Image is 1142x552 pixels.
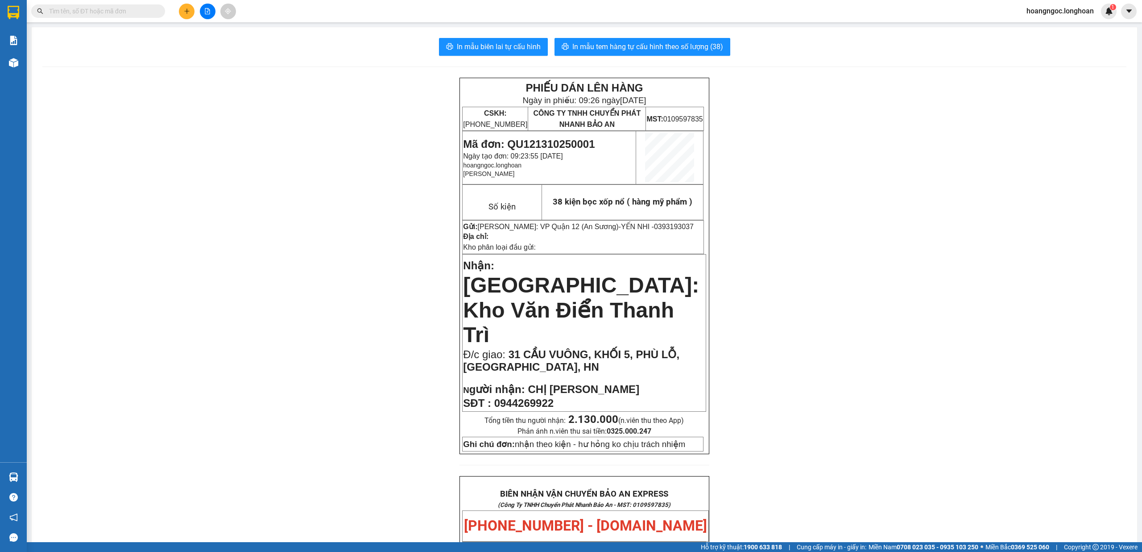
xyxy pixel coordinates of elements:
[1019,5,1101,17] span: hoangngoc.longhoan
[619,223,694,230] span: -
[463,348,508,360] span: Đ/c giao:
[1011,544,1049,551] strong: 0369 525 060
[1110,4,1116,10] sup: 1
[9,493,18,502] span: question-circle
[49,6,154,16] input: Tìm tên, số ĐT hoặc mã đơn
[70,30,178,46] span: CÔNG TY TNHH CHUYỂN PHÁT NHANH BẢO AN
[463,162,521,169] span: hoangngoc.longhoan
[9,58,18,67] img: warehouse-icon
[463,385,525,395] strong: N
[200,4,215,19] button: file-add
[484,109,507,117] strong: CSKH:
[488,202,516,212] span: Số kiện
[37,8,43,14] span: search
[484,416,684,425] span: Tổng tiền thu người nhận:
[463,273,699,347] span: [GEOGRAPHIC_DATA]: Kho Văn Điển Thanh Trì
[522,96,646,105] span: Ngày in phiếu: 09:26 ngày
[9,36,18,45] img: solution-icon
[568,413,618,426] strong: 2.130.000
[63,4,180,16] strong: PHIẾU DÁN LÊN HÀNG
[553,197,692,207] span: 38 kiện bọc xốp nổ ( hàng mỹ phẩm )
[572,41,723,52] span: In mẫu tem hàng tự cấu hình theo số lượng (38)
[463,170,514,177] span: [PERSON_NAME]
[1092,544,1099,550] span: copyright
[533,109,641,128] span: CÔNG TY TNHH CHUYỂN PHÁT NHANH BẢO AN
[646,115,663,123] strong: MST:
[4,30,68,46] span: [PHONE_NUMBER]
[446,43,453,51] span: printer
[463,109,527,128] span: [PHONE_NUMBER]
[1121,4,1137,19] button: caret-down
[562,43,569,51] span: printer
[463,152,563,160] span: Ngày tạo đơn: 09:23:55 [DATE]
[701,542,782,552] span: Hỗ trợ kỹ thuật:
[8,6,19,19] img: logo-vxr
[179,4,194,19] button: plus
[498,502,670,508] strong: (Công Ty TNHH Chuyển Phát Nhanh Bảo An - MST: 0109597835)
[463,233,488,240] strong: Địa chỉ:
[464,517,707,534] span: [PHONE_NUMBER] - [DOMAIN_NAME]
[1125,7,1133,15] span: caret-down
[9,533,18,542] span: message
[463,439,685,449] span: nhận theo kiện - hư hỏng ko chịu trách nhiệm
[439,38,548,56] button: printerIn mẫu biên lai tự cấu hình
[463,348,679,373] span: 31 CẦU VUÔNG, KHỐI 5, PHÙ LỖ, [GEOGRAPHIC_DATA], HN
[985,542,1049,552] span: Miền Bắc
[463,259,494,272] span: Nhận:
[60,18,183,27] span: Ngày in phiếu: 09:26 ngày
[528,383,639,395] span: CHỊ [PERSON_NAME]
[9,513,18,522] span: notification
[1056,542,1057,552] span: |
[517,427,651,435] span: Phản ánh n.viên thu sai tiền:
[220,4,236,19] button: aim
[1105,7,1113,15] img: icon-new-feature
[607,427,651,435] strong: 0325.000.247
[568,416,684,425] span: (n.viên thu theo App)
[1111,4,1114,10] span: 1
[463,397,491,409] strong: SĐT :
[225,8,231,14] span: aim
[789,542,790,552] span: |
[463,223,477,230] strong: Gửi:
[744,544,782,551] strong: 1900 633 818
[981,545,983,549] span: ⚪️
[478,223,619,230] span: [PERSON_NAME]: VP Quận 12 (An Sương)
[620,96,646,105] span: [DATE]
[9,473,18,482] img: warehouse-icon
[797,542,866,552] span: Cung cấp máy in - giấy in:
[554,38,730,56] button: printerIn mẫu tem hàng tự cấu hình theo số lượng (38)
[654,223,694,230] span: 0393193037
[204,8,211,14] span: file-add
[4,54,135,66] span: Mã đơn: QU121310250001
[525,82,643,94] strong: PHIẾU DÁN LÊN HÀNG
[25,30,47,38] strong: CSKH:
[646,115,703,123] span: 0109597835
[463,138,595,150] span: Mã đơn: QU121310250001
[897,544,978,551] strong: 0708 023 035 - 0935 103 250
[457,41,541,52] span: In mẫu biên lai tự cấu hình
[469,383,525,395] span: gười nhận:
[869,542,978,552] span: Miền Nam
[463,439,515,449] strong: Ghi chú đơn:
[184,8,190,14] span: plus
[463,243,536,251] span: Kho phân loại đầu gửi:
[500,489,668,499] strong: BIÊN NHẬN VẬN CHUYỂN BẢO AN EXPRESS
[494,397,554,409] span: 0944269922
[621,223,694,230] span: YẾN NHI -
